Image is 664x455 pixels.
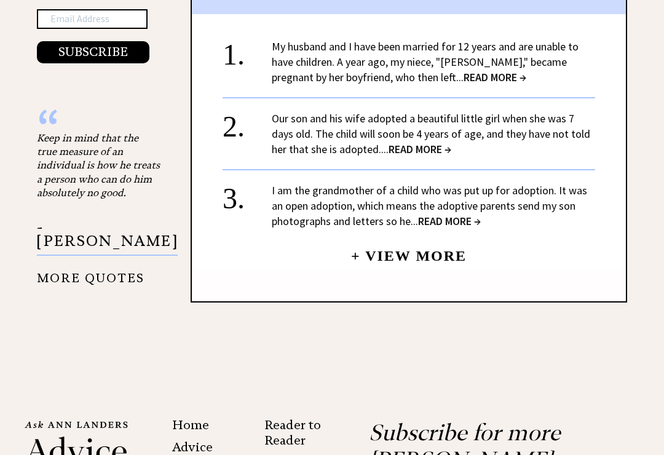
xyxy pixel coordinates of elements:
span: READ MORE → [389,143,451,157]
div: 2. [223,111,272,134]
a: Home [172,418,209,433]
div: Keep in mind that the true measure of an individual is how he treats a person who can do him abso... [37,132,160,200]
span: READ MORE → [464,71,526,85]
button: SUBSCRIBE [37,42,149,64]
span: READ MORE → [418,215,481,229]
div: 3. [223,183,272,206]
input: Email Address [37,10,148,30]
a: Reader to Reader [264,418,321,448]
a: MORE QUOTES [37,262,144,286]
a: + View More [351,238,467,264]
div: “ [37,119,160,132]
a: Advice [172,440,213,455]
p: - [PERSON_NAME] [37,221,178,256]
a: My husband and I have been married for 12 years and are unable to have children. A year ago, my n... [272,40,579,85]
a: Our son and his wife adopted a beautiful little girl when she was 7 days old. The child will soon... [272,112,590,157]
div: 1. [223,39,272,62]
a: I am the grandmother of a child who was put up for adoption. It was an open adoption, which means... [272,184,587,229]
